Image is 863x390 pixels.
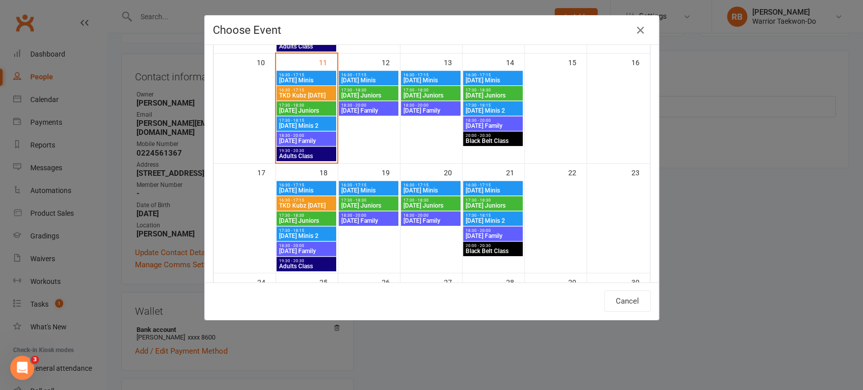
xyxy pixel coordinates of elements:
[403,108,459,114] span: [DATE] Family
[403,183,459,187] span: 16:30 - 17:15
[465,88,521,92] span: 17:30 - 18:30
[279,243,334,248] span: 18:30 - 20:00
[465,77,521,83] span: [DATE] Minis
[465,183,521,187] span: 16:30 - 17:15
[341,203,396,209] span: [DATE] Juniors
[279,108,334,114] span: [DATE] Juniors
[403,103,459,108] span: 18:30 - 20:00
[341,103,396,108] span: 18:30 - 20:00
[341,187,396,193] span: [DATE] Minis
[403,213,459,218] span: 18:30 - 20:00
[403,203,459,209] span: [DATE] Juniors
[465,92,521,99] span: [DATE] Juniors
[320,273,338,290] div: 25
[279,263,334,269] span: Adults Class
[403,187,459,193] span: [DATE] Minis
[403,73,459,77] span: 16:30 - 17:15
[213,24,651,36] h4: Choose Event
[31,356,39,364] span: 3
[279,77,334,83] span: [DATE] Minis
[568,273,586,290] div: 29
[465,73,521,77] span: 16:30 - 17:15
[341,198,396,203] span: 17:30 - 18:30
[341,108,396,114] span: [DATE] Family
[465,233,521,239] span: [DATE] Family
[279,133,334,138] span: 18:30 - 20:00
[382,164,400,180] div: 19
[320,164,338,180] div: 18
[279,92,334,99] span: TKD Kubz [DATE]
[403,77,459,83] span: [DATE] Minis
[465,213,521,218] span: 17:30 - 18:15
[604,290,651,312] button: Cancel
[279,218,334,224] span: [DATE] Juniors
[506,54,524,70] div: 14
[279,123,334,129] span: [DATE] Minis 2
[631,273,650,290] div: 30
[465,123,521,129] span: [DATE] Family
[465,138,521,144] span: Black Belt Class
[632,22,649,38] button: Close
[257,54,275,70] div: 10
[279,103,334,108] span: 17:30 - 18:30
[403,218,459,224] span: [DATE] Family
[506,164,524,180] div: 21
[382,273,400,290] div: 26
[506,273,524,290] div: 28
[444,54,462,70] div: 13
[465,133,521,138] span: 20:00 - 20:30
[279,233,334,239] span: [DATE] Minis 2
[279,183,334,187] span: 16:30 - 17:15
[10,356,34,380] iframe: Intercom live chat
[465,108,521,114] span: [DATE] Minis 2
[279,73,334,77] span: 16:30 - 17:15
[279,259,334,263] span: 19:30 - 20:30
[279,138,334,144] span: [DATE] Family
[465,243,521,248] span: 20:00 - 20:30
[341,88,396,92] span: 17:30 - 18:30
[257,164,276,180] div: 17
[279,43,334,50] span: Adults Class
[341,92,396,99] span: [DATE] Juniors
[279,248,334,254] span: [DATE] Family
[257,273,276,290] div: 24
[403,92,459,99] span: [DATE] Juniors
[465,218,521,224] span: [DATE] Minis 2
[465,203,521,209] span: [DATE] Juniors
[341,77,396,83] span: [DATE] Minis
[279,213,334,218] span: 17:30 - 18:30
[465,248,521,254] span: Black Belt Class
[631,164,650,180] div: 23
[341,183,396,187] span: 16:30 - 17:15
[465,103,521,108] span: 17:30 - 18:15
[465,228,521,233] span: 18:30 - 20:00
[403,198,459,203] span: 17:30 - 18:30
[465,198,521,203] span: 17:30 - 18:30
[444,164,462,180] div: 20
[382,54,400,70] div: 12
[341,73,396,77] span: 16:30 - 17:15
[568,164,586,180] div: 22
[568,54,586,70] div: 15
[631,54,650,70] div: 16
[279,149,334,153] span: 19:30 - 20:30
[465,187,521,193] span: [DATE] Minis
[444,273,462,290] div: 27
[279,118,334,123] span: 17:30 - 18:15
[279,88,334,92] span: 16:30 - 17:15
[341,218,396,224] span: [DATE] Family
[341,213,396,218] span: 18:30 - 20:00
[279,228,334,233] span: 17:30 - 18:15
[279,203,334,209] span: TKD Kubz [DATE]
[403,88,459,92] span: 17:30 - 18:30
[279,153,334,159] span: Adults Class
[465,118,521,123] span: 18:30 - 20:00
[319,54,337,70] div: 11
[279,198,334,203] span: 16:30 - 17:15
[279,187,334,193] span: [DATE] Minis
